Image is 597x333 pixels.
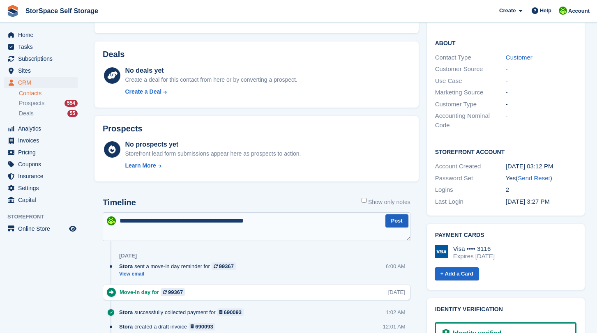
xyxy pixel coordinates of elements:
[4,77,78,88] a: menu
[386,262,406,270] div: 6:00 AM
[18,223,67,234] span: Online Store
[386,308,406,316] div: 1:02 AM
[7,5,19,17] img: stora-icon-8386f47178a22dfd0bd8f6a31ec36ba5ce8667c1dd55bd0f319d3a0aa187defe.svg
[125,140,301,149] div: No prospects yet
[435,306,576,313] h2: Identity verification
[4,170,78,182] a: menu
[435,111,506,130] div: Accounting Nominal Code
[18,77,67,88] span: CRM
[435,39,576,47] h2: About
[559,7,567,15] img: paul catt
[18,29,67,41] span: Home
[506,88,576,97] div: -
[19,90,78,97] a: Contacts
[119,308,248,316] div: successfully collected payment for
[435,76,506,86] div: Use Case
[125,87,297,96] a: Create a Deal
[540,7,551,15] span: Help
[7,213,82,221] span: Storefront
[18,194,67,206] span: Capital
[4,147,78,158] a: menu
[435,267,479,281] a: + Add a Card
[119,262,133,270] span: Stora
[506,64,576,74] div: -
[4,135,78,146] a: menu
[125,161,156,170] div: Learn More
[4,182,78,194] a: menu
[119,323,219,331] div: created a draft invoice
[435,185,506,195] div: Logins
[125,161,301,170] a: Learn More
[435,88,506,97] div: Marketing Source
[125,76,297,84] div: Create a deal for this contact from here or by converting a prospect.
[125,66,297,76] div: No deals yet
[453,245,495,253] div: Visa •••• 3116
[435,162,506,171] div: Account Created
[435,100,506,109] div: Customer Type
[168,288,183,296] div: 99367
[453,253,495,260] div: Expires [DATE]
[499,7,516,15] span: Create
[362,198,410,207] label: Show only notes
[119,308,133,316] span: Stora
[125,149,301,158] div: Storefront lead form submissions appear here as prospects to action.
[435,174,506,183] div: Password Set
[385,214,408,228] button: Post
[18,147,67,158] span: Pricing
[435,232,576,239] h2: Payment cards
[4,65,78,76] a: menu
[506,111,576,130] div: -
[103,198,136,207] h2: Timeline
[506,174,576,183] div: Yes
[22,4,101,18] a: StorSpace Self Storage
[19,99,44,107] span: Prospects
[224,308,242,316] div: 690093
[19,109,78,118] a: Deals 55
[506,162,576,171] div: [DATE] 03:12 PM
[19,110,34,117] span: Deals
[18,53,67,64] span: Subscriptions
[18,65,67,76] span: Sites
[189,323,215,331] a: 690093
[435,245,448,258] img: Visa Logo
[217,308,244,316] a: 690093
[506,76,576,86] div: -
[506,198,550,205] time: 2025-07-31 14:27:22 UTC
[119,271,240,278] a: View email
[18,170,67,182] span: Insurance
[195,323,213,331] div: 690093
[4,223,78,234] a: menu
[18,123,67,134] span: Analytics
[219,262,234,270] div: 99367
[161,288,185,296] a: 99367
[4,41,78,53] a: menu
[18,182,67,194] span: Settings
[120,288,189,296] div: Move-in day for
[67,110,78,117] div: 55
[388,288,405,296] div: [DATE]
[383,323,406,331] div: 12:01 AM
[65,100,78,107] div: 554
[435,64,506,74] div: Customer Source
[103,124,143,133] h2: Prospects
[19,99,78,108] a: Prospects 554
[212,262,236,270] a: 99367
[125,87,161,96] div: Create a Deal
[518,175,550,181] a: Send Reset
[4,29,78,41] a: menu
[18,135,67,146] span: Invoices
[4,123,78,134] a: menu
[362,198,366,203] input: Show only notes
[435,147,576,156] h2: Storefront Account
[107,216,116,225] img: paul catt
[68,224,78,234] a: Preview store
[435,197,506,207] div: Last Login
[18,158,67,170] span: Coupons
[435,53,506,62] div: Contact Type
[4,158,78,170] a: menu
[506,185,576,195] div: 2
[506,54,532,61] a: Customer
[506,100,576,109] div: -
[4,194,78,206] a: menu
[4,53,78,64] a: menu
